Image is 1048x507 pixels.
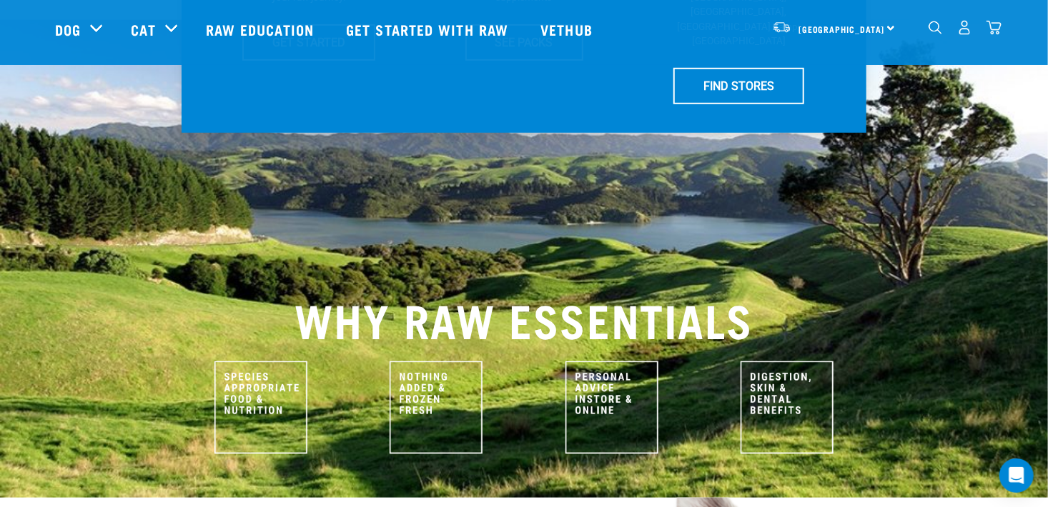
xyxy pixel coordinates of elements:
a: Raw Education [192,1,332,58]
img: Species Appropriate Nutrition [214,361,307,454]
span: [GEOGRAPHIC_DATA] [799,26,885,31]
h2: WHY RAW ESSENTIALS [55,293,993,344]
img: home-icon-1@2x.png [929,21,942,34]
img: Nothing Added [390,361,483,454]
img: home-icon@2x.png [987,20,1002,35]
a: Cat [131,19,155,40]
a: Get started with Raw [332,1,526,58]
img: van-moving.png [772,21,791,34]
div: Open Intercom Messenger [999,458,1034,493]
a: FIND STORES [673,68,804,104]
img: Personal Advice [565,361,658,454]
a: Dog [55,19,81,40]
img: user.png [957,20,972,35]
a: Vethub [526,1,610,58]
img: Raw Benefits [741,361,834,454]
